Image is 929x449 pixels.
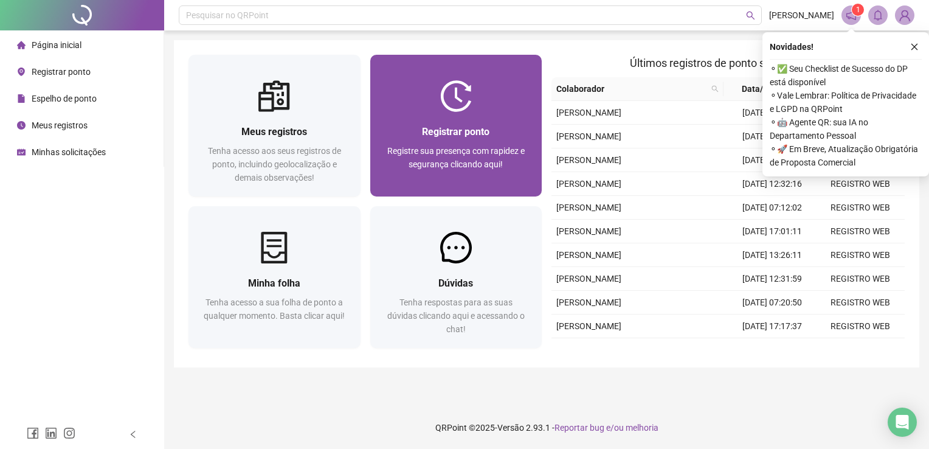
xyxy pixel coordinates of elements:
sup: 1 [852,4,864,16]
span: 1 [856,5,860,14]
td: REGISTRO WEB [817,172,905,196]
td: [DATE] 07:12:02 [728,196,817,220]
span: [PERSON_NAME] [556,274,621,284]
span: [PERSON_NAME] [556,203,621,212]
td: [DATE] 17:17:37 [728,315,817,338]
span: [PERSON_NAME] [556,155,621,165]
td: [DATE] 12:31:59 [728,267,817,291]
td: REGISTRO WEB [817,291,905,315]
span: close [910,43,919,51]
span: Novidades ! [770,40,813,54]
td: REGISTRO WEB [817,196,905,220]
span: Dúvidas [438,277,473,289]
footer: QRPoint © 2025 - 2.93.1 - [164,406,929,449]
span: [PERSON_NAME] [556,226,621,236]
span: Página inicial [32,40,81,50]
span: file [17,94,26,103]
span: [PERSON_NAME] [769,9,834,22]
span: facebook [27,427,39,439]
td: REGISTRO WEB [817,267,905,291]
td: [DATE] 12:32:16 [728,172,817,196]
a: DúvidasTenha respostas para as suas dúvidas clicando aqui e acessando o chat! [370,206,542,348]
span: left [129,430,137,439]
td: [DATE] 13:26:41 [728,148,817,172]
td: [DATE] 07:20:50 [728,291,817,315]
span: environment [17,68,26,76]
span: ⚬ ✅ Seu Checklist de Sucesso do DP está disponível [770,62,922,89]
a: Minha folhaTenha acesso a sua folha de ponto a qualquer momento. Basta clicar aqui! [188,206,361,348]
span: Data/Hora [728,82,795,96]
span: [PERSON_NAME] [556,108,621,117]
span: ⚬ Vale Lembrar: Política de Privacidade e LGPD na QRPoint [770,89,922,116]
span: instagram [63,427,75,439]
span: Reportar bug e/ou melhoria [554,423,658,433]
span: linkedin [45,427,57,439]
span: [PERSON_NAME] [556,131,621,141]
td: REGISTRO WEB [817,220,905,243]
span: bell [872,10,883,21]
span: [PERSON_NAME] [556,250,621,260]
td: REGISTRO WEB [817,243,905,267]
td: REGISTRO WEB [817,338,905,362]
span: [PERSON_NAME] [556,298,621,307]
span: search [711,85,719,92]
span: notification [846,10,857,21]
span: ⚬ 🚀 Em Breve, Atualização Obrigatória de Proposta Comercial [770,142,922,169]
td: [DATE] 13:26:11 [728,243,817,267]
span: search [746,11,755,20]
span: Últimos registros de ponto sincronizados [630,57,826,69]
a: Registrar pontoRegistre sua presença com rapidez e segurança clicando aqui! [370,55,542,197]
span: Meus registros [32,120,88,130]
a: Meus registrosTenha acesso aos seus registros de ponto, incluindo geolocalização e demais observa... [188,55,361,197]
span: Colaborador [556,82,706,96]
th: Data/Hora [724,77,809,101]
span: [PERSON_NAME] [556,179,621,189]
td: [DATE] 13:24:21 [728,338,817,362]
span: Versão [497,423,524,433]
span: ⚬ 🤖 Agente QR: sua IA no Departamento Pessoal [770,116,922,142]
span: search [709,80,721,98]
span: Meus registros [241,126,307,137]
span: Registrar ponto [32,67,91,77]
span: Tenha acesso a sua folha de ponto a qualquer momento. Basta clicar aqui! [204,298,345,321]
td: REGISTRO WEB [817,315,905,338]
td: [DATE] 07:12:21 [728,101,817,125]
span: Espelho de ponto [32,94,97,103]
span: home [17,41,26,49]
span: Registre sua presença com rapidez e segurança clicando aqui! [387,146,525,169]
span: Registrar ponto [422,126,489,137]
div: Open Intercom Messenger [888,408,917,437]
span: Minha folha [248,277,300,289]
td: [DATE] 16:01:40 [728,125,817,148]
span: Minhas solicitações [32,147,106,157]
span: Tenha acesso aos seus registros de ponto, incluindo geolocalização e demais observações! [208,146,341,183]
span: [PERSON_NAME] [556,321,621,331]
td: [DATE] 17:01:11 [728,220,817,243]
span: schedule [17,148,26,156]
span: Tenha respostas para as suas dúvidas clicando aqui e acessando o chat! [387,298,525,334]
span: clock-circle [17,121,26,130]
img: 86367 [896,6,914,24]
